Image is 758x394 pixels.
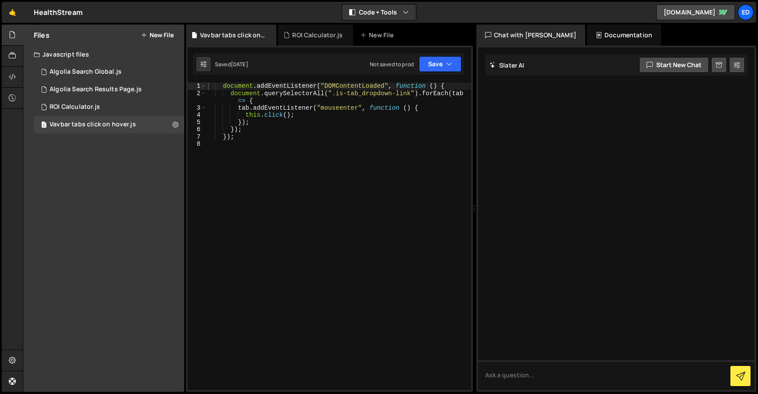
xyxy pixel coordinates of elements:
[231,61,248,68] div: [DATE]
[2,2,23,23] a: 🤙
[419,56,461,72] button: Save
[188,133,206,141] div: 7
[188,82,206,90] div: 1
[34,98,184,116] div: 16443/44537.js
[370,61,414,68] div: Not saved to prod
[200,31,266,39] div: Vavbar tabs click on hover.js
[188,104,206,112] div: 3
[34,30,50,40] h2: Files
[360,31,397,39] div: New File
[188,126,206,133] div: 6
[188,140,206,148] div: 8
[50,103,100,111] div: ROI Calculator.js
[490,61,525,69] h2: Slater AI
[292,31,343,39] div: ROI Calculator.js
[50,68,122,76] div: Algolia Search Global.js
[34,116,184,133] div: 16443/45414.js
[656,4,735,20] a: [DOMAIN_NAME]
[34,63,184,81] div: 16443/47156.js
[41,122,46,129] span: 1
[215,61,248,68] div: Saved
[342,4,416,20] button: Code + Tools
[50,86,142,93] div: Algolia Search Results Page.js
[188,111,206,119] div: 4
[639,57,709,73] button: Start new chat
[587,25,661,46] div: Documentation
[50,121,136,129] div: Vavbar tabs click on hover.js
[34,7,82,18] div: HealthStream
[738,4,754,20] a: Ed
[188,90,206,104] div: 2
[23,46,184,63] div: Javascript files
[141,32,174,39] button: New File
[188,119,206,126] div: 5
[476,25,585,46] div: Chat with [PERSON_NAME]
[34,81,184,98] div: 16443/47157.js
